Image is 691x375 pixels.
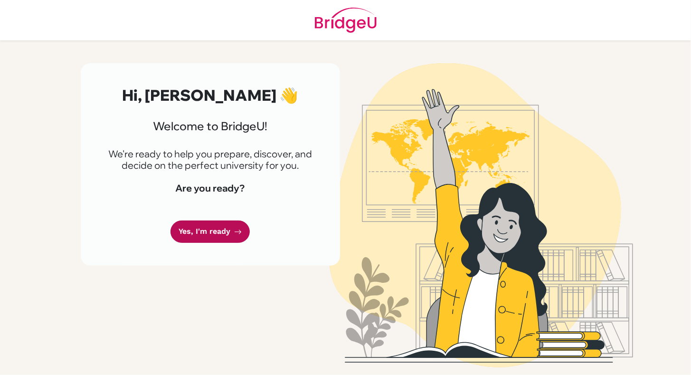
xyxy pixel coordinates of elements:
h4: Are you ready? [104,183,317,194]
h2: Hi, [PERSON_NAME] 👋 [104,86,317,104]
h3: Welcome to BridgeU! [104,119,317,133]
p: We're ready to help you prepare, discover, and decide on the perfect university for you. [104,148,317,171]
a: Yes, I'm ready [170,221,250,243]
